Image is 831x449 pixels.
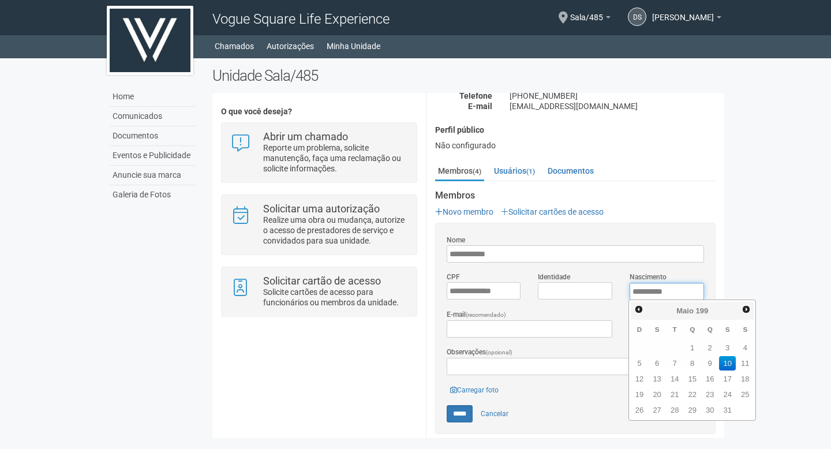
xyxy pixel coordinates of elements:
span: Danielle Sales [652,2,714,22]
a: Autorizações [267,38,314,54]
a: 10 [719,356,736,371]
a: 25 [737,387,754,402]
span: Anterior [634,305,643,314]
a: Home [110,87,195,107]
a: Membros(4) [435,162,484,181]
a: Solicitar cartão de acesso Solicite cartões de acesso para funcionários ou membros da unidade. [230,276,407,308]
a: Carregar foto [447,384,502,396]
a: Solicitar cartões de acesso [501,207,604,216]
a: Minha Unidade [327,38,380,54]
strong: Abrir um chamado [263,130,348,143]
a: 21 [667,387,683,402]
a: 22 [684,387,701,402]
a: Solicitar uma autorização Realize uma obra ou mudança, autorize o acesso de prestadores de serviç... [230,204,407,246]
strong: Telefone [459,91,492,100]
a: Sala/485 [570,14,611,24]
a: 12 [631,372,648,386]
img: logo.jpg [107,6,193,75]
h4: Perfil público [435,126,716,134]
a: 9 [702,356,718,371]
label: Observações [447,347,512,358]
div: Não configurado [435,140,716,151]
a: Usuários(1) [491,162,538,179]
strong: Membros [435,190,716,201]
a: 24 [719,387,736,402]
a: Galeria de Fotos [110,185,195,204]
p: Realize uma obra ou mudança, autorize o acesso de prestadores de serviço e convidados para sua un... [263,215,408,246]
a: Cancelar [474,405,515,422]
a: 3 [719,341,736,355]
strong: Solicitar cartão de acesso [263,275,381,287]
h4: O que você deseja? [221,107,417,116]
span: Domingo [637,325,642,333]
a: 18 [737,372,754,386]
a: 20 [649,387,665,402]
a: Documentos [110,126,195,146]
p: Solicite cartões de acesso para funcionários ou membros da unidade. [263,287,408,308]
span: Vogue Square Life Experience [212,11,390,27]
a: Próximo [739,303,753,316]
a: 15 [684,372,701,386]
a: 11 [737,356,754,371]
a: 7 [667,356,683,371]
span: Sala/485 [570,2,603,22]
a: Documentos [545,162,597,179]
label: CPF [447,272,460,282]
a: 2 [702,341,718,355]
a: DS [628,8,646,26]
a: 5 [631,356,648,371]
span: Maio [676,306,694,315]
label: Nome [447,235,465,245]
a: 19 [631,387,648,402]
a: 30 [702,403,718,417]
h2: Unidade Sala/485 [212,67,724,84]
p: Reporte um problema, solicite manutenção, faça uma reclamação ou solicite informações. [263,143,408,174]
a: Eventos e Publicidade [110,146,195,166]
a: 1 [684,341,701,355]
span: Sexta [725,325,730,333]
span: Segunda [655,325,660,333]
a: Chamados [215,38,254,54]
a: 29 [684,403,701,417]
div: [EMAIL_ADDRESS][DOMAIN_NAME] [501,101,724,111]
strong: E-mail [468,102,492,111]
a: 31 [719,403,736,417]
a: 13 [649,372,665,386]
span: Sábado [743,325,747,333]
a: 28 [667,403,683,417]
label: Identidade [538,272,570,282]
span: 199 [695,306,708,315]
a: 26 [631,403,648,417]
label: E-mail [447,309,506,320]
a: 14 [667,372,683,386]
a: Abrir um chamado Reporte um problema, solicite manutenção, faça uma reclamação ou solicite inform... [230,132,407,174]
span: Quinta [708,325,713,333]
a: 8 [684,356,701,371]
span: (recomendado) [466,312,506,318]
span: Terça [673,325,677,333]
a: 6 [649,356,665,371]
div: [PHONE_NUMBER] [501,91,724,101]
span: Próximo [742,305,751,314]
a: [PERSON_NAME] [652,14,721,24]
a: Novo membro [435,207,493,216]
a: 17 [719,372,736,386]
a: 27 [649,403,665,417]
a: 23 [702,387,718,402]
a: Comunicados [110,107,195,126]
a: 4 [737,341,754,355]
strong: Solicitar uma autorização [263,203,380,215]
span: Quarta [690,325,695,333]
span: (opcional) [486,349,512,356]
a: 16 [702,372,718,386]
label: Nascimento [630,272,667,282]
a: Anterior [632,303,645,316]
small: (4) [473,167,481,175]
small: (1) [526,167,535,175]
a: Anuncie sua marca [110,166,195,185]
